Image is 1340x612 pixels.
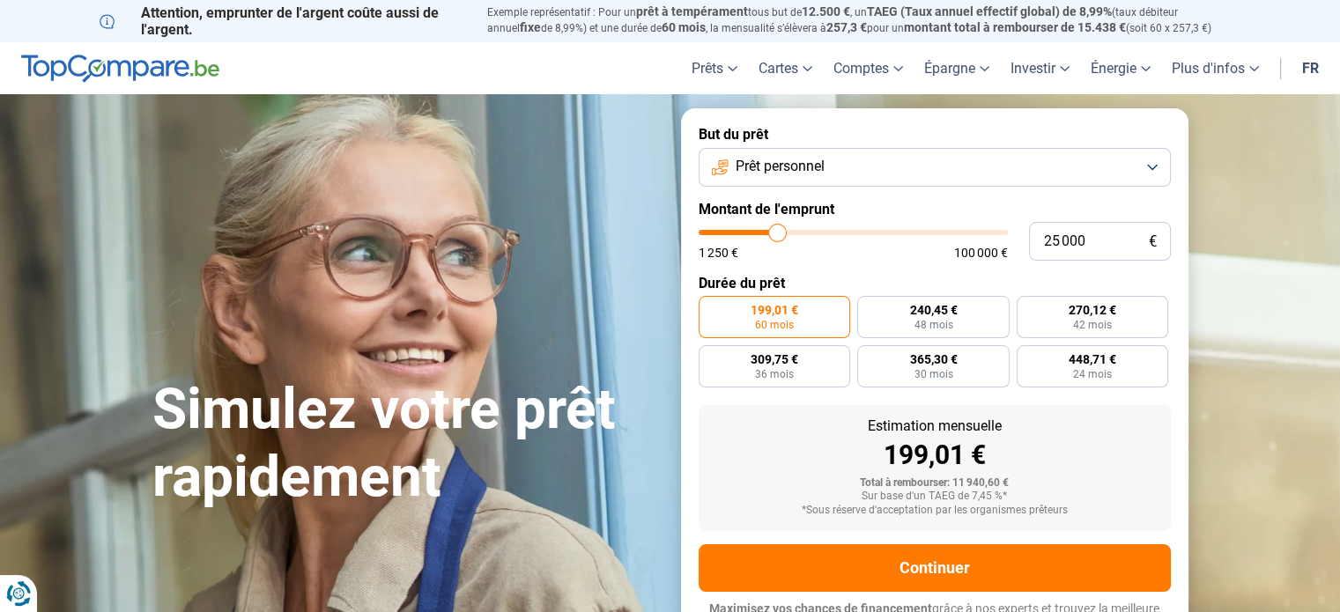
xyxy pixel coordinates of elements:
[826,20,867,34] span: 257,3 €
[100,4,466,38] p: Attention, emprunter de l'argent coûte aussi de l'argent.
[954,247,1008,259] span: 100 000 €
[748,42,823,94] a: Cartes
[1073,369,1112,380] span: 24 mois
[636,4,748,18] span: prêt à tempérament
[1161,42,1270,94] a: Plus d'infos
[681,42,748,94] a: Prêts
[152,376,660,512] h1: Simulez votre prêt rapidement
[699,275,1171,291] label: Durée du prêt
[736,157,825,176] span: Prêt personnel
[1073,320,1112,330] span: 42 mois
[699,247,738,259] span: 1 250 €
[1149,234,1157,249] span: €
[713,490,1157,503] div: Sur base d'un TAEG de 7,45 %*
[713,442,1157,468] div: 199,01 €
[1069,304,1116,316] span: 270,12 €
[713,477,1157,490] div: Total à rembourser: 11 940,60 €
[662,20,706,34] span: 60 mois
[914,42,1000,94] a: Épargne
[520,20,541,34] span: fixe
[914,369,952,380] span: 30 mois
[755,369,794,380] span: 36 mois
[909,304,957,316] span: 240,45 €
[1069,353,1116,365] span: 448,71 €
[1292,42,1329,94] a: fr
[699,126,1171,143] label: But du prêt
[699,544,1171,592] button: Continuer
[909,353,957,365] span: 365,30 €
[713,505,1157,517] div: *Sous réserve d'acceptation par les organismes prêteurs
[755,320,794,330] span: 60 mois
[904,20,1126,34] span: montant total à rembourser de 15.438 €
[751,353,798,365] span: 309,75 €
[1000,42,1080,94] a: Investir
[699,148,1171,187] button: Prêt personnel
[914,320,952,330] span: 48 mois
[751,304,798,316] span: 199,01 €
[699,201,1171,218] label: Montant de l'emprunt
[802,4,850,18] span: 12.500 €
[823,42,914,94] a: Comptes
[1080,42,1161,94] a: Énergie
[487,4,1241,36] p: Exemple représentatif : Pour un tous but de , un (taux débiteur annuel de 8,99%) et une durée de ...
[867,4,1112,18] span: TAEG (Taux annuel effectif global) de 8,99%
[21,55,219,83] img: TopCompare
[713,419,1157,433] div: Estimation mensuelle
